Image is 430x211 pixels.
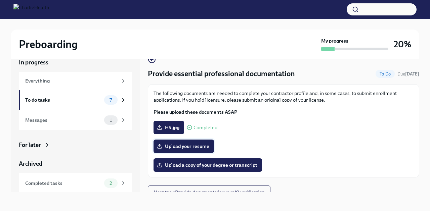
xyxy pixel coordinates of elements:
h4: Provide essential professional documentation [148,69,295,79]
div: Completed tasks [25,179,101,187]
span: August 21st, 2025 09:00 [397,71,419,77]
span: Upload a copy of your degree or transcript [158,162,257,168]
div: For later [19,141,41,149]
span: 2 [105,181,116,186]
span: Completed [193,125,217,130]
label: Upload your resume [154,140,214,153]
a: Everything [19,72,132,90]
div: Messages [25,116,101,124]
h3: 20% [394,38,411,50]
span: Due [397,71,419,76]
span: Next task : Provide documents for your I9 verification [154,189,265,196]
strong: Please upload these documents ASAP [154,109,237,115]
strong: My progress [321,38,348,44]
span: 7 [105,98,116,103]
span: 1 [106,118,116,123]
h2: Preboarding [19,38,78,51]
div: Everything [25,77,118,85]
a: For later [19,141,132,149]
img: CharlieHealth [13,4,49,15]
a: Archived [19,160,132,168]
a: In progress [19,58,132,66]
span: To Do [376,71,395,76]
label: Upload a copy of your degree or transcript [154,158,262,172]
a: Messages1 [19,110,132,130]
div: To do tasks [25,96,101,104]
a: To do tasks7 [19,90,132,110]
label: HS.jpg [154,121,184,134]
p: The following documents are needed to complete your contractor profile and, in some cases, to sub... [154,90,414,103]
span: HS.jpg [158,124,179,131]
span: Upload your resume [158,143,209,150]
strong: [DATE] [405,71,419,76]
button: Next task:Provide documents for your I9 verification [148,186,270,199]
a: Completed tasks2 [19,173,132,193]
